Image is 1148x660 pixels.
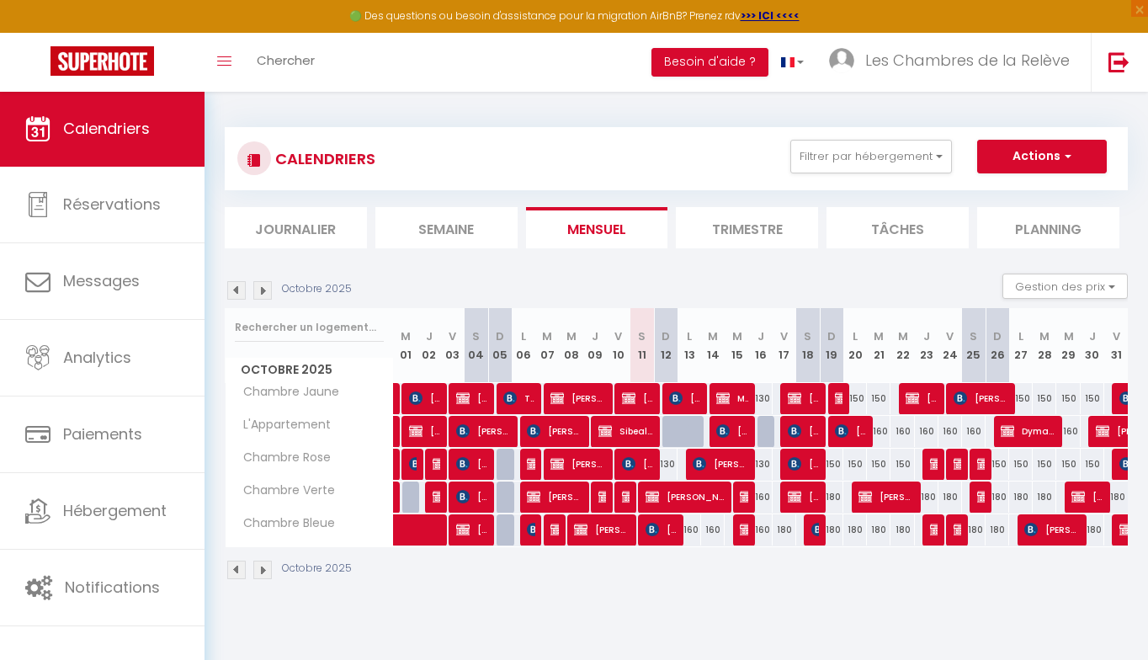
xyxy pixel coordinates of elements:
[701,514,725,546] div: 160
[409,382,440,414] span: [PERSON_NAME]
[526,207,668,248] li: Mensuel
[820,449,843,480] div: 150
[63,347,131,368] span: Analytics
[986,449,1009,480] div: 150
[535,308,559,383] th: 07
[890,416,914,447] div: 160
[63,118,150,139] span: Calendriers
[646,481,724,513] span: [PERSON_NAME]
[394,308,417,383] th: 01
[228,416,335,434] span: L'Appartement
[456,415,511,447] span: [PERSON_NAME] [PERSON_NAME]
[867,308,890,383] th: 21
[456,514,487,546] span: [PERSON_NAME]
[630,308,654,383] th: 11
[1056,449,1080,480] div: 150
[409,448,417,480] span: [PERSON_NAME]
[271,140,375,178] h3: CALENDRIERS
[401,328,411,344] abbr: M
[749,383,773,414] div: 130
[867,416,890,447] div: 160
[986,308,1009,383] th: 26
[890,449,914,480] div: 150
[456,448,487,480] span: [PERSON_NAME]
[669,382,700,414] span: [PERSON_NAME]
[843,383,867,414] div: 150
[228,514,339,533] span: Chambre Bleue
[993,328,1002,344] abbr: D
[598,481,606,513] span: [PERSON_NAME]
[740,481,747,513] span: [PERSON_NAME]
[1089,328,1096,344] abbr: J
[678,308,701,383] th: 13
[867,449,890,480] div: 150
[835,415,866,447] span: [PERSON_NAME]
[1056,416,1080,447] div: 160
[687,328,692,344] abbr: L
[962,308,986,383] th: 25
[970,328,977,344] abbr: S
[1081,383,1104,414] div: 150
[820,308,843,383] th: 19
[954,514,961,546] span: [PERSON_NAME]
[512,308,535,383] th: 06
[228,383,343,402] span: Chambre Jaune
[1024,514,1079,546] span: [PERSON_NAME]
[811,514,819,546] span: [PERSON_NAME]
[986,514,1009,546] div: 180
[607,308,630,383] th: 10
[788,481,819,513] span: [PERSON_NAME]
[915,416,938,447] div: 160
[550,514,558,546] span: [PERSON_NAME]
[1009,482,1033,513] div: 180
[1002,274,1128,299] button: Gestion des prix
[716,382,747,414] span: MARINE TOLLARI
[843,449,867,480] div: 150
[898,328,908,344] abbr: M
[1033,308,1056,383] th: 28
[1108,51,1129,72] img: logout
[749,308,773,383] th: 16
[890,514,914,546] div: 180
[63,500,167,521] span: Hébergement
[962,416,986,447] div: 160
[773,514,796,546] div: 180
[938,308,962,383] th: 24
[962,514,986,546] div: 180
[449,328,456,344] abbr: V
[622,448,653,480] span: [PERSON_NAME]
[65,577,160,598] span: Notifications
[843,308,867,383] th: 20
[816,33,1091,92] a: ... Les Chambres de la Relève
[282,561,352,577] p: Octobre 2025
[804,328,811,344] abbr: S
[827,328,836,344] abbr: D
[678,514,701,546] div: 160
[1056,308,1080,383] th: 29
[923,328,930,344] abbr: J
[282,281,352,297] p: Octobre 2025
[906,382,937,414] span: [PERSON_NAME]
[946,328,954,344] abbr: V
[938,482,962,513] div: 180
[503,382,534,414] span: Tianyao Bi
[527,481,582,513] span: [PERSON_NAME]
[592,328,598,344] abbr: J
[858,481,913,513] span: [PERSON_NAME]
[915,482,938,513] div: 180
[741,8,800,23] a: >>> ICI <<<<
[788,448,819,480] span: [PERSON_NAME]
[257,51,315,69] span: Chercher
[622,481,630,513] span: [PERSON_NAME]
[235,312,384,343] input: Rechercher un logement...
[50,46,154,76] img: Super Booking
[662,328,670,344] abbr: D
[867,514,890,546] div: 180
[1009,449,1033,480] div: 150
[1033,383,1056,414] div: 150
[835,382,842,414] span: [PERSON_NAME]
[773,308,796,383] th: 17
[409,415,440,447] span: [DEMOGRAPHIC_DATA][PERSON_NAME]
[228,449,335,467] span: Chambre Rose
